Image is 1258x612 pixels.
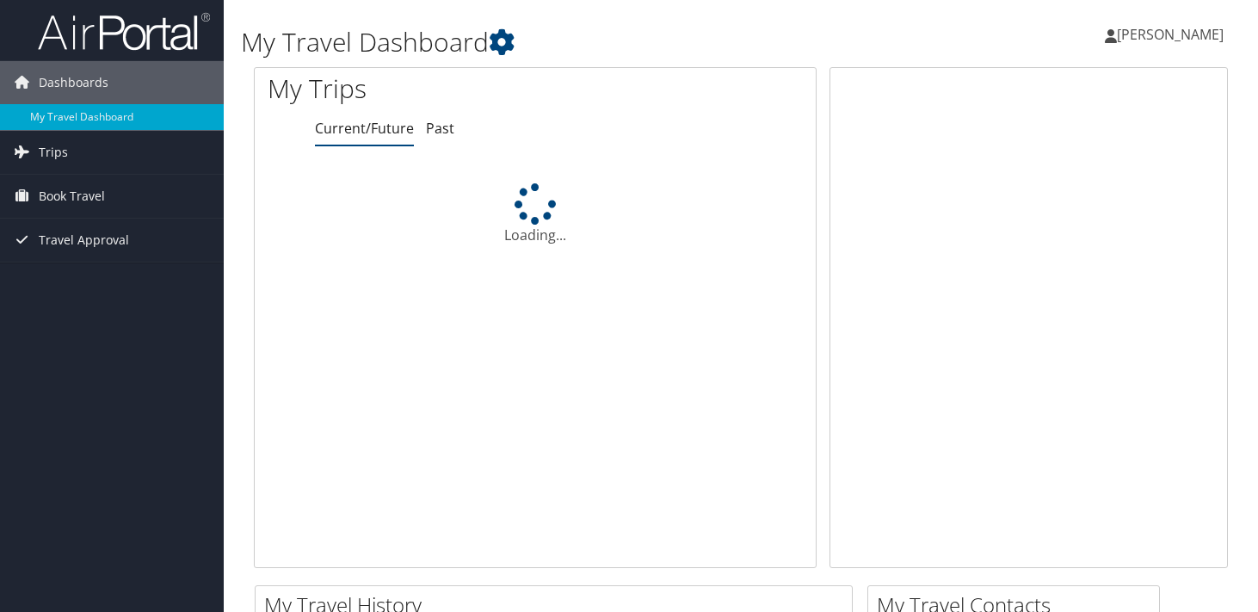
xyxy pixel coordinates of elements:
span: Dashboards [39,61,108,104]
a: [PERSON_NAME] [1105,9,1241,60]
a: Current/Future [315,119,414,138]
a: Past [426,119,454,138]
h1: My Travel Dashboard [241,24,908,60]
img: airportal-logo.png [38,11,210,52]
span: Travel Approval [39,219,129,262]
span: [PERSON_NAME] [1117,25,1224,44]
span: Trips [39,131,68,174]
span: Book Travel [39,175,105,218]
h1: My Trips [268,71,569,107]
div: Loading... [255,183,816,245]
